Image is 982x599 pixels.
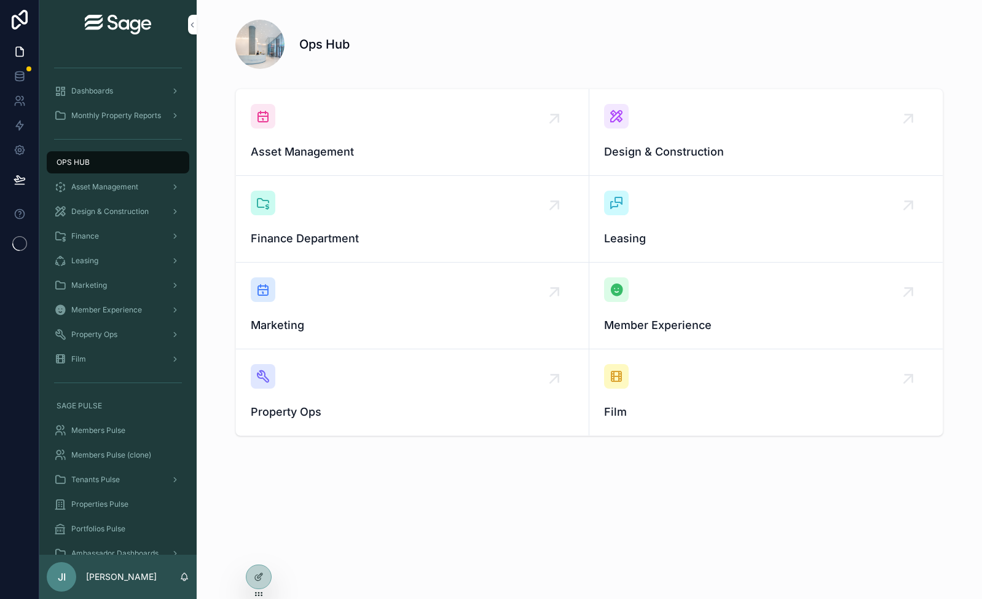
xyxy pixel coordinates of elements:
a: Properties Pulse [47,493,189,515]
span: Design & Construction [604,143,928,161]
span: OPS HUB [57,157,90,167]
a: Film [589,349,943,435]
a: Dashboards [47,80,189,102]
a: Marketing [236,263,589,349]
span: SAGE PULSE [57,401,102,411]
a: Member Experience [589,263,943,349]
a: Members Pulse [47,419,189,442]
a: Monthly Property Reports [47,105,189,127]
a: OPS HUB [47,151,189,173]
a: Portfolios Pulse [47,518,189,540]
a: Leasing [47,250,189,272]
a: Members Pulse (clone) [47,444,189,466]
span: Members Pulse [71,426,125,435]
a: Finance [47,225,189,247]
a: Design & Construction [47,200,189,223]
span: JI [58,569,66,584]
a: Property Ops [236,349,589,435]
span: Member Experience [604,317,928,334]
img: App logo [85,15,151,34]
span: Member Experience [71,305,142,315]
span: Finance [71,231,99,241]
a: Design & Construction [589,89,943,176]
a: Property Ops [47,323,189,346]
span: Leasing [604,230,928,247]
h1: Ops Hub [299,36,350,53]
span: Design & Construction [71,207,149,216]
a: SAGE PULSE [47,395,189,417]
span: Property Ops [251,403,574,421]
span: Asset Management [71,182,138,192]
span: Marketing [71,280,107,290]
span: Monthly Property Reports [71,111,161,121]
span: Film [71,354,86,364]
span: Portfolios Pulse [71,524,125,534]
div: scrollable content [39,49,197,555]
a: Tenants Pulse [47,469,189,491]
a: Ambassador Dashboards [47,542,189,565]
a: Finance Department [236,176,589,263]
a: Leasing [589,176,943,263]
span: Dashboards [71,86,113,96]
span: Leasing [71,256,98,266]
a: Film [47,348,189,370]
a: Asset Management [236,89,589,176]
p: [PERSON_NAME] [86,571,157,583]
a: Member Experience [47,299,189,321]
span: Marketing [251,317,574,334]
span: Asset Management [251,143,574,161]
span: Ambassador Dashboards [71,549,159,558]
span: Finance Department [251,230,574,247]
span: Properties Pulse [71,499,128,509]
a: Marketing [47,274,189,296]
a: Asset Management [47,176,189,198]
span: Property Ops [71,330,117,339]
span: Tenants Pulse [71,475,120,485]
span: Film [604,403,928,421]
span: Members Pulse (clone) [71,450,151,460]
